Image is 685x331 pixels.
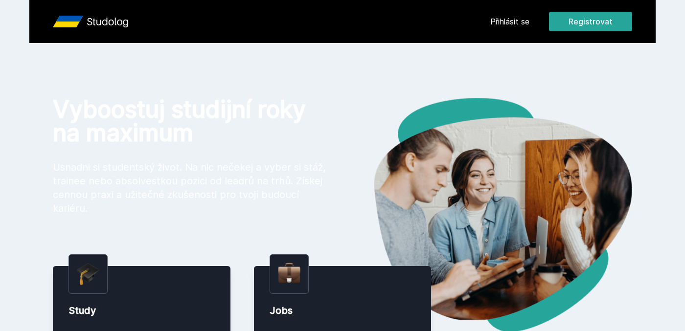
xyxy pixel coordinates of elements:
img: graduation-cap.png [77,263,99,286]
a: Přihlásit se [490,16,529,27]
img: briefcase.png [278,261,300,286]
h1: Vyboostuj studijní roky na maximum [53,98,327,145]
p: Usnadni si studentský život. Na nic nečekej a vyber si stáž, trainee nebo absolvestkou pozici od ... [53,160,327,215]
div: Jobs [270,304,416,317]
div: Study [68,304,215,317]
button: Registrovat [549,12,632,31]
